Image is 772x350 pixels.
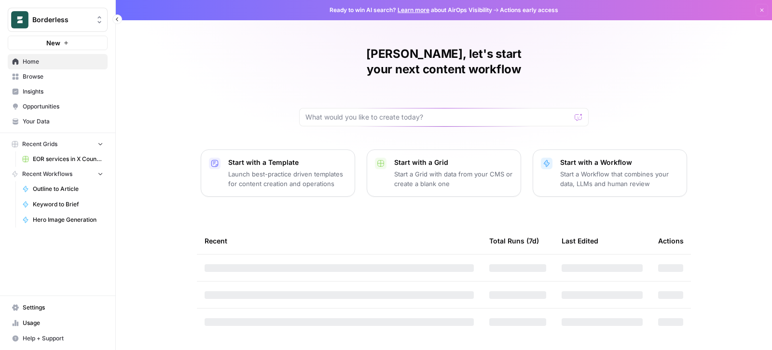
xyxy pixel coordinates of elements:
div: Last Edited [562,228,598,254]
button: Start with a GridStart a Grid with data from your CMS or create a blank one [367,149,521,197]
a: Settings [8,300,108,315]
p: Start with a Template [228,158,347,167]
span: Usage [23,319,103,327]
a: Usage [8,315,108,331]
button: Start with a TemplateLaunch best-practice driven templates for content creation and operations [201,149,355,197]
div: Total Runs (7d) [489,228,539,254]
button: Help + Support [8,331,108,346]
a: EOR services in X Country [18,151,108,167]
a: Home [8,54,108,69]
span: Help + Support [23,334,103,343]
span: Your Data [23,117,103,126]
span: Browse [23,72,103,81]
span: Opportunities [23,102,103,111]
span: Outline to Article [33,185,103,193]
span: Keyword to Brief [33,200,103,209]
a: Your Data [8,114,108,129]
button: Recent Workflows [8,167,108,181]
button: Workspace: Borderless [8,8,108,32]
a: Hero Image Generation [18,212,108,228]
span: Home [23,57,103,66]
span: Recent Grids [22,140,57,148]
p: Start with a Grid [394,158,513,167]
a: Outline to Article [18,181,108,197]
button: New [8,36,108,50]
button: Recent Grids [8,137,108,151]
span: Insights [23,87,103,96]
button: Start with a WorkflowStart a Workflow that combines your data, LLMs and human review [533,149,687,197]
p: Start with a Workflow [560,158,679,167]
input: What would you like to create today? [305,112,571,122]
a: Browse [8,69,108,84]
p: Start a Grid with data from your CMS or create a blank one [394,169,513,188]
span: Recent Workflows [22,170,72,178]
p: Start a Workflow that combines your data, LLMs and human review [560,169,679,188]
a: Keyword to Brief [18,197,108,212]
span: Settings [23,303,103,312]
span: Hero Image Generation [33,215,103,224]
div: Actions [658,228,684,254]
p: Launch best-practice driven templates for content creation and operations [228,169,347,188]
span: EOR services in X Country [33,155,103,163]
span: Borderless [32,15,91,25]
span: Ready to win AI search? about AirOps Visibility [330,6,492,14]
div: Recent [205,228,474,254]
span: New [46,38,60,48]
img: Borderless Logo [11,11,28,28]
span: Actions early access [500,6,558,14]
a: Opportunities [8,99,108,114]
a: Insights [8,84,108,99]
a: Learn more [398,6,429,13]
h1: [PERSON_NAME], let's start your next content workflow [299,46,589,77]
